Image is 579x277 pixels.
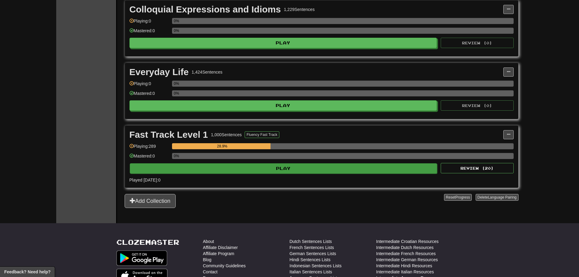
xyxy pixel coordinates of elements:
button: Play [129,100,437,111]
a: Clozemaster [116,238,179,246]
button: Fluency Fast Track [245,131,279,138]
div: 1,229 Sentences [284,6,315,12]
a: Community Guidelines [203,263,246,269]
div: Fast Track Level 1 [129,130,208,139]
a: Affiliate Disclaimer [203,244,238,251]
span: Language Pairing [488,195,516,199]
img: Get it on Google Play [116,251,167,266]
div: 1,000 Sentences [211,132,242,138]
button: ResetProgress [444,194,472,201]
div: Mastered: 0 [129,153,169,163]
a: Affiliate Program [203,251,234,257]
a: About [203,238,214,244]
button: DeleteLanguage Pairing [476,194,519,201]
a: Indonesian Sentences Lists [290,263,342,269]
button: Play [129,38,437,48]
a: Blog [203,257,212,263]
a: Italian Sentences Lists [290,269,332,275]
a: French Sentences Lists [290,244,334,251]
span: Progress [455,195,470,199]
a: Intermediate French Resources [376,251,436,257]
span: Played [DATE]: 0 [129,178,160,182]
button: Add Collection [125,194,176,208]
span: Open feedback widget [4,269,50,275]
button: Play [130,163,437,174]
div: Playing: 0 [129,18,169,28]
a: Intermediate German Resources [376,257,438,263]
button: Review (0) [441,38,514,48]
button: Review (20) [441,163,514,173]
div: Colloquial Expressions and Idioms [129,5,281,14]
button: Review (0) [441,100,514,111]
a: Contact [203,269,218,275]
a: German Sentences Lists [290,251,336,257]
div: 28.9% [174,143,271,149]
a: Intermediate Dutch Resources [376,244,434,251]
a: Intermediate Italian Resources [376,269,434,275]
a: Dutch Sentences Lists [290,238,332,244]
a: Hindi Sentences Lists [290,257,331,263]
a: Intermediate Croatian Resources [376,238,439,244]
div: Playing: 0 [129,81,169,91]
div: Mastered: 0 [129,28,169,38]
div: Everyday Life [129,68,189,77]
a: Intermediate Hindi Resources [376,263,432,269]
div: 1,424 Sentences [192,69,222,75]
div: Playing: 289 [129,143,169,153]
div: Mastered: 0 [129,90,169,100]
